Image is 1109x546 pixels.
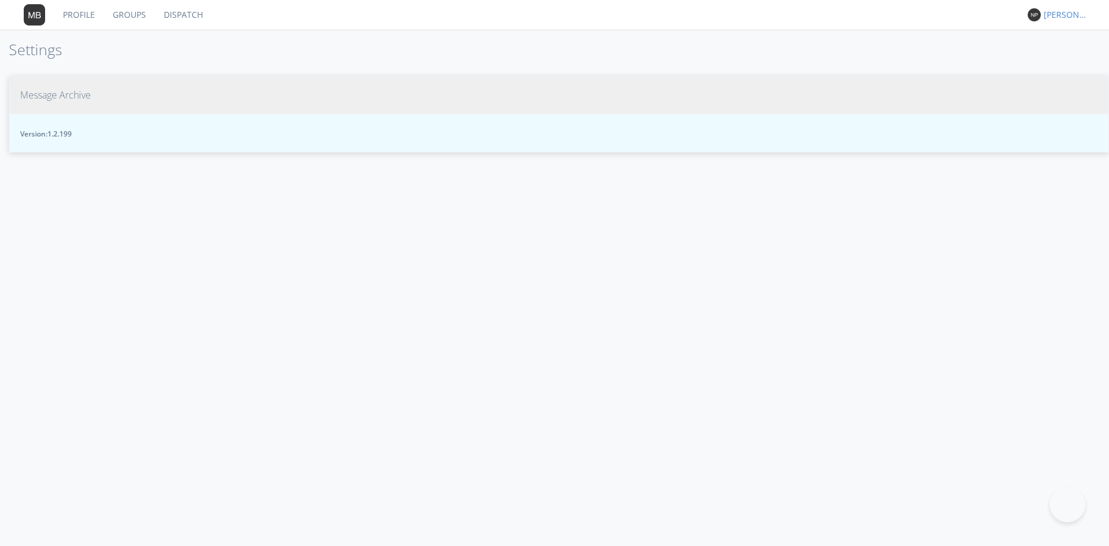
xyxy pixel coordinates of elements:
[24,4,45,26] img: 373638.png
[9,76,1109,115] button: Message Archive
[1028,8,1041,21] img: 373638.png
[20,129,1098,139] span: Version: 1.2.199
[1050,487,1085,522] iframe: Toggle Customer Support
[9,114,1109,153] button: Version:1.2.199
[20,88,91,102] span: Message Archive
[1044,9,1088,21] div: [PERSON_NAME] *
